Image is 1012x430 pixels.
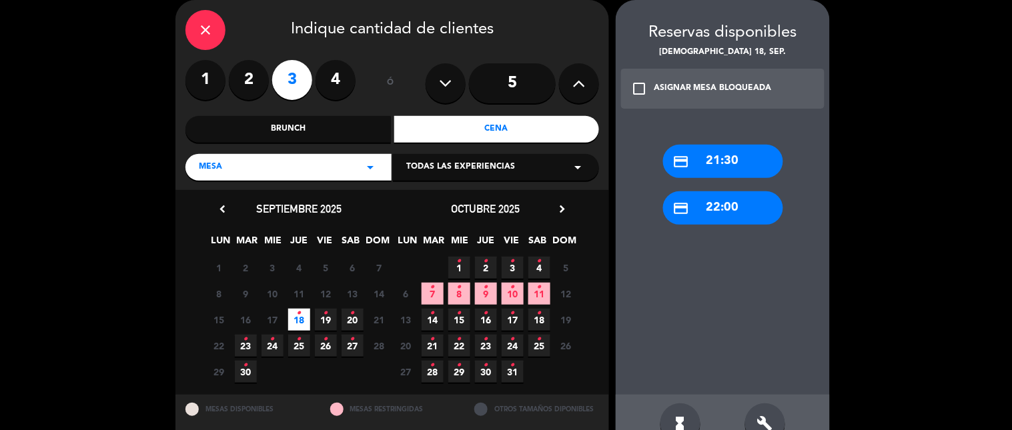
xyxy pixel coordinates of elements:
i: chevron_right [555,202,569,216]
span: DOM [366,233,388,255]
span: 8 [448,283,470,305]
div: Indique cantidad de clientes [185,10,599,50]
span: MAR [423,233,445,255]
span: 1 [448,257,470,279]
span: Todas las experiencias [406,161,515,174]
i: • [457,303,462,324]
i: credit_card [673,200,690,217]
span: MIE [449,233,471,255]
span: 20 [342,309,364,331]
span: 16 [235,309,257,331]
span: 23 [475,335,497,357]
span: 14 [368,283,390,305]
span: 3 [262,257,284,279]
i: • [484,303,488,324]
span: 7 [368,257,390,279]
span: 28 [368,335,390,357]
i: • [243,355,248,376]
i: • [457,329,462,350]
div: Cena [394,116,600,143]
div: Reservas disponibles [616,20,830,46]
span: VIE [501,233,523,255]
span: septiembre 2025 [256,202,342,215]
div: Brunch [185,116,391,143]
span: 4 [288,257,310,279]
span: MAR [236,233,258,255]
span: 13 [395,309,417,331]
span: 26 [315,335,337,357]
span: JUE [288,233,310,255]
span: 18 [288,309,310,331]
i: arrow_drop_down [362,159,378,175]
span: 22 [208,335,230,357]
span: JUE [475,233,497,255]
i: • [510,329,515,350]
i: • [430,329,435,350]
span: 29 [448,361,470,383]
span: 4 [528,257,550,279]
i: • [510,355,515,376]
i: • [537,251,542,272]
i: • [510,277,515,298]
span: 6 [395,283,417,305]
span: 10 [502,283,524,305]
span: 16 [475,309,497,331]
div: [DEMOGRAPHIC_DATA] 18, sep. [616,46,830,59]
i: • [243,329,248,350]
span: Mesa [199,161,222,174]
span: 2 [475,257,497,279]
span: 25 [288,335,310,357]
span: 17 [502,309,524,331]
div: MESAS DISPONIBLES [175,395,320,423]
i: • [430,277,435,298]
span: 8 [208,283,230,305]
span: 14 [422,309,444,331]
i: arrow_drop_down [570,159,586,175]
i: • [324,329,328,350]
span: 24 [262,335,284,357]
span: 27 [342,335,364,357]
span: 21 [422,335,444,357]
span: 31 [502,361,524,383]
span: 17 [262,309,284,331]
i: • [350,329,355,350]
span: VIE [314,233,336,255]
span: 30 [235,361,257,383]
span: 15 [208,309,230,331]
i: • [537,277,542,298]
div: OTROS TAMAÑOS DIPONIBLES [464,395,609,423]
span: 25 [528,335,550,357]
span: 19 [555,309,577,331]
div: ASIGNAR MESA BLOQUEADA [654,82,772,95]
span: 28 [422,361,444,383]
span: 26 [555,335,577,357]
label: 2 [229,60,269,100]
label: 4 [316,60,356,100]
i: close [197,22,213,38]
span: 30 [475,361,497,383]
span: 19 [315,309,337,331]
i: • [484,251,488,272]
i: • [537,303,542,324]
div: 21:30 [663,145,783,178]
i: chevron_left [215,202,229,216]
span: MIE [262,233,284,255]
i: • [484,329,488,350]
span: 2 [235,257,257,279]
span: 29 [208,361,230,383]
span: 15 [448,309,470,331]
label: 1 [185,60,225,100]
i: • [484,277,488,298]
i: • [324,303,328,324]
span: octubre 2025 [452,202,520,215]
span: 1 [208,257,230,279]
span: 3 [502,257,524,279]
span: 9 [475,283,497,305]
span: 7 [422,283,444,305]
i: • [270,329,275,350]
span: 9 [235,283,257,305]
i: • [297,303,302,324]
span: LUN [210,233,232,255]
i: • [457,355,462,376]
span: 18 [528,309,550,331]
